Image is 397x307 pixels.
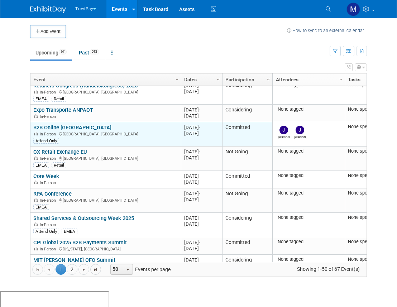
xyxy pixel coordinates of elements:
[348,73,383,86] a: Tasks
[30,46,72,59] a: Upcoming67
[33,162,49,168] div: EMEA
[348,256,385,262] div: None specified
[44,264,54,275] a: Go to the previous page
[40,198,58,203] span: In-Person
[184,245,219,251] div: [DATE]
[276,173,342,178] div: None tagged
[33,215,134,221] a: Shared Services & Outsourcing Week 2025
[222,105,272,122] td: Considering
[184,221,219,227] div: [DATE]
[279,126,288,134] img: Jay Iannnini
[276,190,342,196] div: None tagged
[225,73,268,86] a: Participation
[40,247,58,251] span: In-Person
[34,90,38,93] img: In-Person Event
[338,77,344,82] span: Column Settings
[265,73,273,84] a: Column Settings
[184,149,219,155] div: [DATE]
[34,198,38,202] img: In-Person Event
[33,82,138,89] a: Retailers Congress (Handelskongress) 2025
[222,237,272,255] td: Committed
[33,89,178,95] div: [GEOGRAPHIC_DATA], [GEOGRAPHIC_DATA]
[90,49,99,54] span: 512
[348,215,385,220] div: None specified
[199,215,200,221] span: -
[337,73,345,84] a: Column Settings
[56,264,66,275] span: 1
[30,6,66,13] img: ExhibitDay
[34,132,38,135] img: In-Person Event
[40,114,58,119] span: In-Person
[35,267,40,273] span: Go to the first page
[81,267,87,273] span: Go to the next page
[33,138,59,144] div: Attend Only
[184,130,219,136] div: [DATE]
[73,46,105,59] a: Past512
[40,156,58,161] span: In-Person
[184,73,217,86] a: Dates
[222,255,272,272] td: Considering
[173,73,181,84] a: Column Settings
[184,191,219,197] div: [DATE]
[40,222,58,227] span: In-Person
[276,73,340,86] a: Attendees
[294,134,306,139] div: Jon Loveless
[348,148,385,154] div: None specified
[346,3,360,16] img: Max Almerico
[184,197,219,203] div: [DATE]
[33,131,178,137] div: [GEOGRAPHIC_DATA], [GEOGRAPHIC_DATA]
[101,264,178,275] span: Events per page
[34,156,38,160] img: In-Person Event
[33,73,176,86] a: Event
[199,191,200,196] span: -
[90,264,101,275] a: Go to the last page
[199,173,200,179] span: -
[184,155,219,161] div: [DATE]
[52,96,66,102] div: Retail
[33,257,115,263] a: MIT [PERSON_NAME] CFO Summit
[52,162,66,168] div: Retail
[34,114,38,118] img: In-Person Event
[276,239,342,245] div: None tagged
[62,229,77,234] div: EMEA
[33,124,111,131] a: B2B Online [GEOGRAPHIC_DATA]
[222,171,272,188] td: Committed
[34,181,38,184] img: In-Person Event
[199,83,200,88] span: -
[222,213,272,237] td: Considering
[184,215,219,221] div: [DATE]
[78,264,89,275] a: Go to the next page
[34,222,38,226] img: In-Person Event
[296,126,304,134] img: Jon Loveless
[32,264,43,275] a: Go to the first page
[184,124,219,130] div: [DATE]
[33,149,87,155] a: CX Retail Exchange EU
[33,197,178,203] div: [GEOGRAPHIC_DATA], [GEOGRAPHIC_DATA]
[33,204,49,210] div: EMEA
[215,73,223,84] a: Column Settings
[222,80,272,105] td: Considering
[199,240,200,245] span: -
[33,191,72,197] a: RPA Conference
[184,173,219,179] div: [DATE]
[40,132,58,136] span: In-Person
[34,247,38,250] img: In-Person Event
[111,264,123,274] span: 50
[59,49,67,54] span: 67
[278,134,290,139] div: Jay Iannnini
[276,148,342,154] div: None tagged
[222,122,272,147] td: Committed
[348,173,385,178] div: None specified
[276,256,342,262] div: None tagged
[33,173,59,179] a: Core Week
[348,124,385,130] div: None specified
[266,77,271,82] span: Column Settings
[291,264,367,274] span: Showing 1-50 of 67 Event(s)
[125,267,131,273] span: select
[184,257,219,263] div: [DATE]
[199,107,200,112] span: -
[184,239,219,245] div: [DATE]
[287,28,367,33] a: How to sync to an external calendar...
[348,239,385,245] div: None specified
[33,246,178,252] div: [US_STATE], [GEOGRAPHIC_DATA]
